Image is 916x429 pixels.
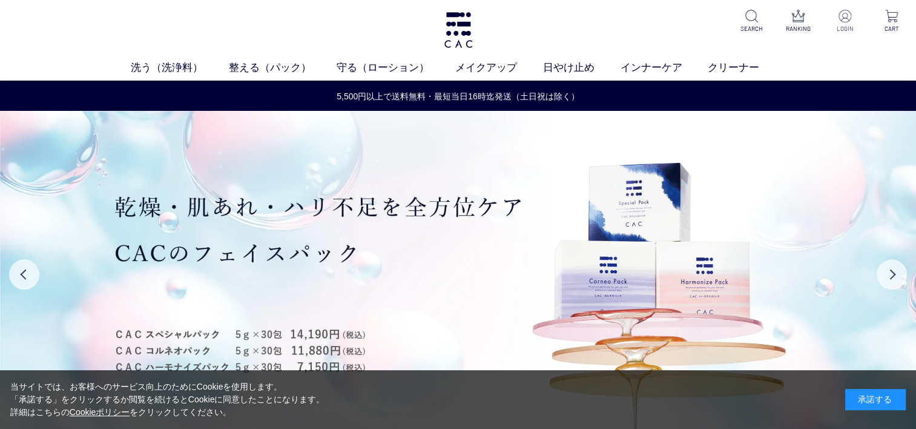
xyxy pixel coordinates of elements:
p: SEARCH [737,24,766,33]
a: 守る（ローション） [337,60,455,76]
p: CART [877,24,906,33]
a: 5,500円以上で送料無料・最短当日16時迄発送（土日祝は除く） [1,90,915,103]
a: RANKING [783,10,813,33]
button: Previous [9,259,39,290]
button: Next [877,259,907,290]
img: logo [443,12,474,48]
a: SEARCH [737,10,766,33]
a: 洗う（洗浄料） [131,60,229,76]
a: メイクアップ [455,60,543,76]
a: CART [877,10,906,33]
a: 日やけ止め [543,60,621,76]
a: クリーナー [708,60,785,76]
div: 承諾する [845,389,906,410]
p: LOGIN [830,24,860,33]
a: インナーケア [621,60,708,76]
a: 整える（パック） [229,60,337,76]
a: LOGIN [830,10,860,33]
a: Cookieポリシー [70,407,130,417]
div: 当サイトでは、お客様へのサービス向上のためにCookieを使用します。 「承諾する」をクリックするか閲覧を続けるとCookieに同意したことになります。 詳細はこちらの をクリックしてください。 [10,381,325,419]
p: RANKING [783,24,813,33]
